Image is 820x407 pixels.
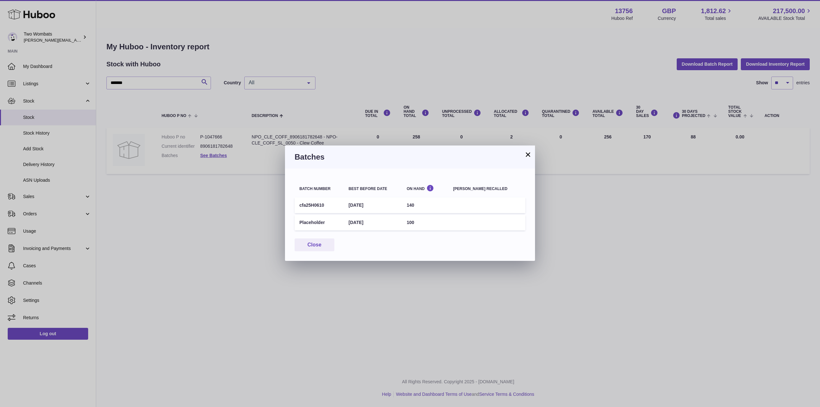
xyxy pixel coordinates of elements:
div: Batch number [299,187,339,191]
button: × [524,151,532,158]
td: [DATE] [344,215,402,230]
td: 100 [402,215,448,230]
div: [PERSON_NAME] recalled [453,187,521,191]
td: 140 [402,197,448,213]
div: Best before date [348,187,397,191]
td: Placeholder [295,215,344,230]
div: On Hand [407,185,444,191]
td: [DATE] [344,197,402,213]
td: cfa25H0610 [295,197,344,213]
button: Close [295,238,334,252]
h3: Batches [295,152,525,162]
